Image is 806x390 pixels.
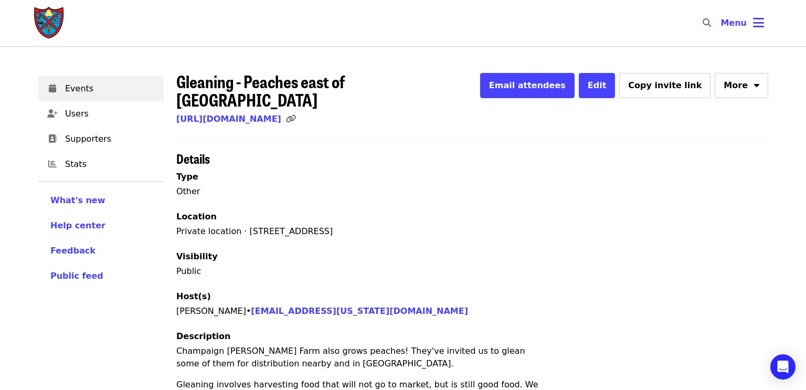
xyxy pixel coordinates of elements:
span: Menu [720,18,747,28]
span: Description [176,331,230,341]
button: Edit [579,73,616,98]
button: Feedback [50,245,96,257]
a: Events [38,76,164,101]
span: Copy invite link [628,80,702,90]
span: Help center [50,220,105,230]
i: search icon [703,18,711,28]
span: Type [176,172,198,182]
i: link icon [285,114,296,124]
i: user-plus icon [47,109,58,119]
button: Copy invite link [619,73,710,98]
span: Visibility [176,251,218,261]
span: Gleaning - Peaches east of [GEOGRAPHIC_DATA] [176,69,345,112]
div: Open Intercom Messenger [770,354,796,380]
span: Details [176,149,210,167]
span: Location [176,212,217,222]
a: [EMAIL_ADDRESS][US_STATE][DOMAIN_NAME] [251,306,468,316]
span: What's new [50,195,105,205]
input: Search [717,10,726,36]
span: More [724,79,748,92]
a: What's new [50,194,151,207]
i: chart-bar icon [48,159,57,169]
a: Help center [50,219,151,232]
span: Supporters [65,133,155,145]
button: Email attendees [480,73,575,98]
i: calendar icon [49,83,56,93]
span: [PERSON_NAME] • [176,306,468,316]
span: Users [65,108,155,120]
button: Toggle account menu [712,10,772,36]
button: More [715,73,768,98]
span: Public feed [50,271,103,281]
span: Stats [65,158,155,171]
i: address-book icon [48,134,57,144]
i: bars icon [753,15,764,30]
a: Users [38,101,164,127]
div: Private location · [STREET_ADDRESS] [176,225,768,238]
a: Supporters [38,127,164,152]
span: Host(s) [176,291,211,301]
span: Other [176,186,200,196]
img: Society of St. Andrew - Home [34,6,65,40]
a: Stats [38,152,164,177]
span: Events [65,82,155,95]
span: Click to copy link! [285,114,302,124]
p: Champaign [PERSON_NAME] Farm also grows peaches! They've invited us to glean some of them for dis... [176,345,544,370]
span: Edit [588,80,607,90]
a: Public feed [50,270,151,282]
p: Public [176,265,768,278]
a: [URL][DOMAIN_NAME] [176,114,281,124]
span: Email attendees [489,80,566,90]
i: sort-down icon [754,79,759,89]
